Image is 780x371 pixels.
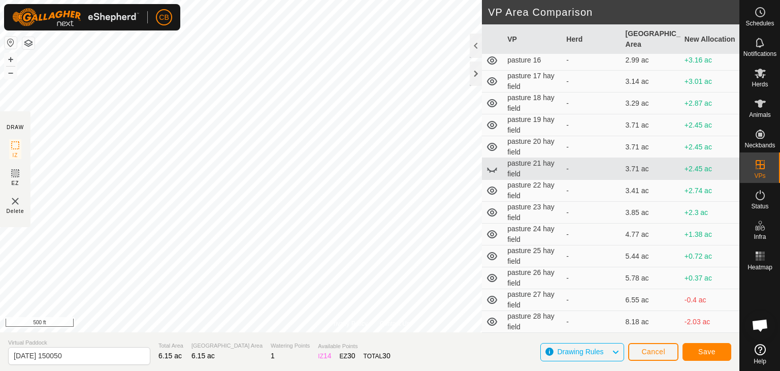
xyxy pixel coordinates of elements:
[503,311,562,333] td: pasture 28 hay field
[566,76,617,87] div: -
[340,351,355,361] div: EZ
[622,202,680,224] td: 3.85 ac
[503,289,562,311] td: pasture 27 hay field
[622,92,680,114] td: 3.29 ac
[740,340,780,368] a: Help
[347,352,355,360] span: 30
[364,351,391,361] div: TOTAL
[158,352,182,360] span: 6.15 ac
[680,311,739,333] td: -2.03 ac
[503,202,562,224] td: pasture 23 hay field
[566,317,617,327] div: -
[622,136,680,158] td: 3.71 ac
[382,352,391,360] span: 30
[628,343,678,361] button: Cancel
[680,92,739,114] td: +2.87 ac
[330,319,368,328] a: Privacy Policy
[566,295,617,305] div: -
[566,98,617,109] div: -
[13,151,18,159] span: IZ
[5,53,17,66] button: +
[622,24,680,54] th: [GEOGRAPHIC_DATA] Area
[566,273,617,284] div: -
[503,92,562,114] td: pasture 18 hay field
[22,37,35,49] button: Map Layers
[752,81,768,87] span: Herds
[698,348,716,356] span: Save
[566,142,617,152] div: -
[754,234,766,240] span: Infra
[622,224,680,245] td: 4.77 ac
[323,352,332,360] span: 14
[7,123,24,131] div: DRAW
[680,114,739,136] td: +2.45 ac
[562,24,621,54] th: Herd
[566,164,617,174] div: -
[680,24,739,54] th: New Allocation
[503,180,562,202] td: pasture 22 hay field
[9,195,21,207] img: VP
[191,352,215,360] span: 6.15 ac
[680,136,739,158] td: +2.45 ac
[566,55,617,66] div: -
[158,342,183,350] span: Total Area
[680,202,739,224] td: +2.3 ac
[12,8,139,26] img: Gallagher Logo
[622,158,680,180] td: 3.71 ac
[682,343,731,361] button: Save
[271,342,310,350] span: Watering Points
[566,251,617,262] div: -
[5,67,17,79] button: –
[503,24,562,54] th: VP
[680,71,739,92] td: +3.01 ac
[7,207,24,215] span: Delete
[680,245,739,267] td: +0.72 ac
[557,348,603,356] span: Drawing Rules
[751,203,768,209] span: Status
[503,224,562,245] td: pasture 24 hay field
[622,267,680,289] td: 5.78 ac
[622,289,680,311] td: 6.55 ac
[622,71,680,92] td: 3.14 ac
[488,6,739,18] h2: VP Area Comparison
[566,120,617,131] div: -
[503,158,562,180] td: pasture 21 hay field
[680,50,739,71] td: +3.16 ac
[380,319,410,328] a: Contact Us
[8,338,150,347] span: Virtual Paddock
[622,245,680,267] td: 5.44 ac
[680,289,739,311] td: -0.4 ac
[680,158,739,180] td: +2.45 ac
[318,351,331,361] div: IZ
[743,51,776,57] span: Notifications
[744,142,775,148] span: Neckbands
[622,114,680,136] td: 3.71 ac
[680,180,739,202] td: +2.74 ac
[680,267,739,289] td: +0.37 ac
[622,333,680,353] td: 3.41 ac
[503,50,562,71] td: pasture 16
[749,112,771,118] span: Animals
[159,12,169,23] span: CB
[566,229,617,240] div: -
[745,310,775,341] div: Open chat
[745,20,774,26] span: Schedules
[318,342,390,351] span: Available Points
[680,224,739,245] td: +1.38 ac
[622,180,680,202] td: 3.41 ac
[503,136,562,158] td: pasture 20 hay field
[754,173,765,179] span: VPs
[622,311,680,333] td: 8.18 ac
[747,264,772,270] span: Heatmap
[503,333,562,353] td: pasture 28.1
[503,245,562,267] td: pasture 25 hay field
[566,185,617,196] div: -
[12,179,19,187] span: EZ
[5,37,17,49] button: Reset Map
[622,50,680,71] td: 2.99 ac
[641,348,665,356] span: Cancel
[680,333,739,353] td: +2.74 ac
[191,342,263,350] span: [GEOGRAPHIC_DATA] Area
[503,71,562,92] td: pasture 17 hay field
[566,207,617,218] div: -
